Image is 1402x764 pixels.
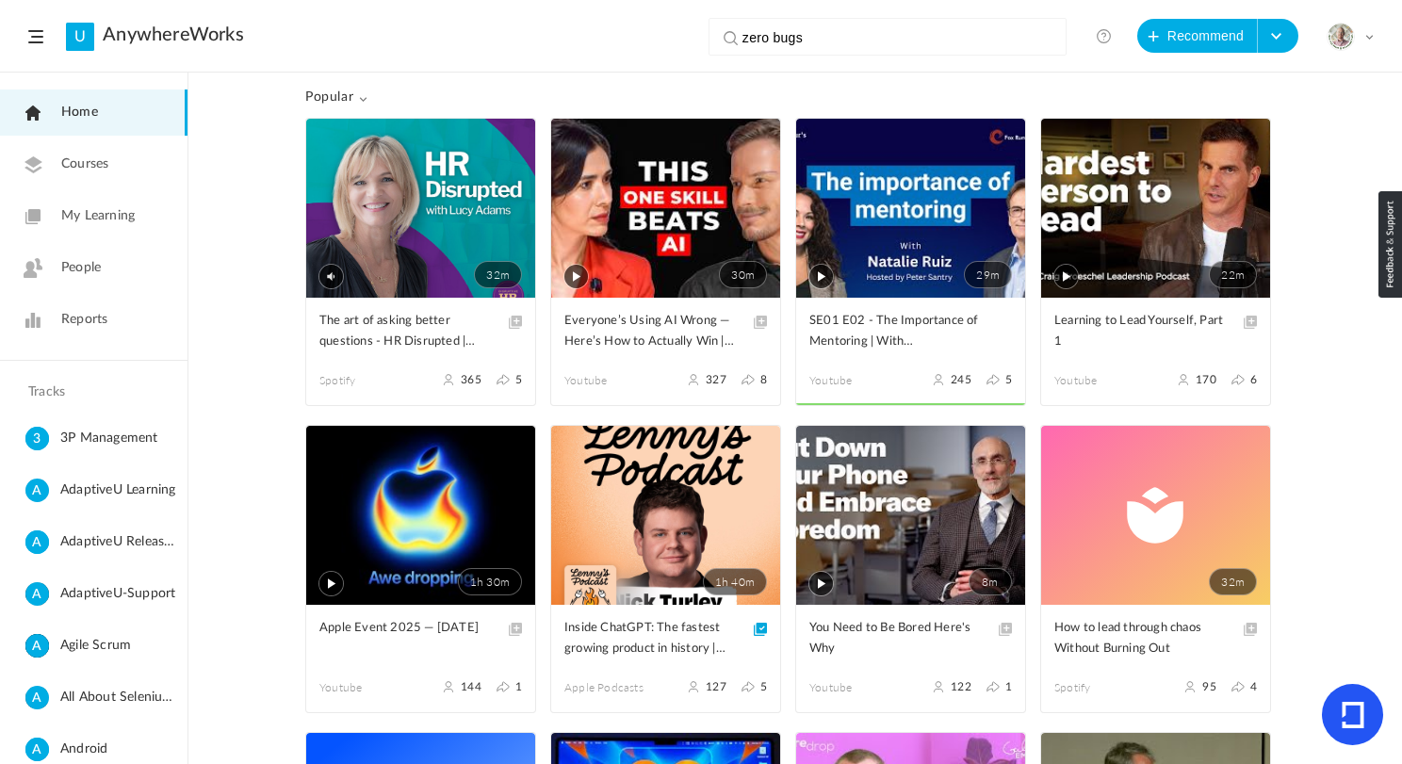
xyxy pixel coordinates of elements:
[951,373,971,386] span: 245
[306,119,535,298] a: 32m
[1005,680,1012,693] span: 1
[564,618,739,659] span: Inside ChatGPT: The fastest growing product in history | [PERSON_NAME] (Head of ChatGPT at OpenAl)
[1250,680,1257,693] span: 4
[319,679,421,696] span: Youtube
[969,568,1012,595] span: 8m
[1041,426,1270,605] a: 32m
[951,680,971,693] span: 122
[319,311,522,353] a: The art of asking better questions - HR Disrupted | Podcast on Spotify
[564,311,739,352] span: Everyone’s Using AI Wrong — Here’s How to Actually Win | Hugging Face CSO Explains
[1054,372,1156,389] span: Youtube
[564,679,666,696] span: Apple Podcasts
[25,427,49,452] cite: 3
[103,24,244,46] a: AnywhereWorks
[796,119,1025,298] a: 29m
[1054,311,1257,353] a: Learning to Lead Yourself, Part 1
[1005,373,1012,386] span: 5
[1041,119,1270,298] a: 22m
[60,738,180,761] span: Android
[61,154,108,174] span: Courses
[719,261,767,288] span: 30m
[809,311,984,352] span: SE01 E02 - The Importance of Mentoring | With [PERSON_NAME]
[515,680,522,693] span: 1
[66,23,94,51] a: U
[60,634,180,658] span: Agile Scrum
[1250,373,1257,386] span: 6
[1328,24,1354,50] img: julia-s-version-gybnm-profile-picture-frame-2024-template-16.png
[515,373,522,386] span: 5
[809,679,911,696] span: Youtube
[564,372,666,389] span: Youtube
[25,582,49,608] cite: A
[25,634,49,659] cite: A
[551,426,780,605] a: 1h 40m
[703,568,767,595] span: 1h 40m
[796,426,1025,605] a: 8m
[474,261,522,288] span: 32m
[319,618,494,639] span: Apple Event 2025 — [DATE]
[809,372,911,389] span: Youtube
[1054,311,1229,352] span: Learning to Lead Yourself, Part 1
[61,103,98,122] span: Home
[1196,373,1216,386] span: 170
[25,738,49,763] cite: A
[25,686,49,711] cite: A
[305,89,367,106] span: Popular
[306,426,535,605] a: 1h 30m
[706,373,726,386] span: 327
[1209,568,1257,595] span: 32m
[1202,680,1215,693] span: 95
[564,311,767,353] a: Everyone’s Using AI Wrong — Here’s How to Actually Win | Hugging Face CSO Explains
[461,373,481,386] span: 365
[28,384,155,400] h4: Tracks
[25,479,49,504] cite: A
[61,258,101,278] span: People
[809,618,984,659] span: You Need to Be Bored Here's Why
[1378,191,1402,298] img: loop_feedback_btn.png
[706,680,726,693] span: 127
[319,372,421,389] span: Spotify
[1137,19,1258,53] button: Recommend
[60,530,180,554] span: AdaptiveU Release Details
[809,311,1012,353] a: SE01 E02 - The Importance of Mentoring | With [PERSON_NAME]
[60,582,180,606] span: AdaptiveU-Support
[319,618,522,660] a: Apple Event 2025 — [DATE]
[61,310,107,330] span: Reports
[458,568,522,595] span: 1h 30m
[1209,261,1257,288] span: 22m
[60,479,180,502] span: AdaptiveU Learning
[461,680,481,693] span: 144
[60,686,180,709] span: All About Selenium Testing
[1054,679,1156,696] span: spotify
[809,618,1012,660] a: You Need to Be Bored Here's Why
[1054,618,1257,660] a: How to lead through chaos Without Burning Out
[61,206,135,226] span: My Learning
[1054,618,1229,659] span: How to lead through chaos Without Burning Out
[551,119,780,298] a: 30m
[319,311,494,352] span: The art of asking better questions - HR Disrupted | Podcast on Spotify
[60,427,180,450] span: 3P Management
[964,261,1012,288] span: 29m
[742,19,1041,57] input: Search here...
[564,618,767,660] a: Inside ChatGPT: The fastest growing product in history | [PERSON_NAME] (Head of ChatGPT at OpenAl)
[760,373,767,386] span: 8
[760,680,767,693] span: 5
[25,530,49,556] cite: A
